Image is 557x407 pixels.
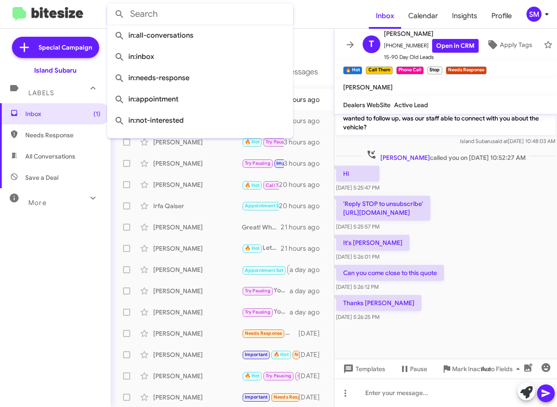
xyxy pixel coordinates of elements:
span: Mark Inactive [452,361,491,377]
small: Stop [427,66,442,74]
span: Try Pausing [245,309,271,315]
span: [PERSON_NAME] [384,28,479,39]
span: [DATE] 5:25:47 PM [336,184,379,191]
div: I understand your concern! However, visiting the dealership allows us to assess your vehicle in p... [242,137,284,147]
button: Templates [334,361,392,377]
div: 20 hours ago [279,180,327,189]
div: Inbound Call [242,264,290,275]
button: SM [519,7,547,22]
small: Call Them [366,66,392,74]
div: [PERSON_NAME] [153,244,242,253]
span: [PHONE_NUMBER] [384,39,479,53]
div: Great! When can you come in to go over your options? [242,223,281,232]
div: a day ago [290,308,327,317]
div: Thank you! [242,371,298,381]
span: [PERSON_NAME] [343,83,393,91]
div: a day ago [290,287,327,295]
span: 🔥 Hot [245,139,260,145]
div: Thanks [PERSON_NAME] [242,179,279,190]
div: You're welcome! If you’re interested in discussing your car further or exploring options, I can h... [242,307,290,317]
div: Your welcome! [242,286,290,296]
small: Phone Call [396,66,424,74]
div: [PERSON_NAME] [153,223,242,232]
span: [PERSON_NAME] [380,154,430,162]
p: 'Reply STOP to unsubscribe' [URL][DOMAIN_NAME] [336,196,430,221]
span: [DATE] 5:26:12 PM [336,283,379,290]
span: Needs Response [245,330,282,336]
div: Thanks much! [242,392,298,402]
span: Try Pausing [245,288,271,294]
div: 2 hours ago [284,95,327,104]
div: [PERSON_NAME] [153,308,242,317]
div: 20 hours ago [279,202,327,210]
span: T [369,37,374,51]
span: 🔥 Hot [274,352,289,357]
span: 🔥 Hot [245,245,260,251]
p: Hello [PERSON_NAME] it's [PERSON_NAME] at [GEOGRAPHIC_DATA]. I wanted to follow up, was our staff... [336,101,555,135]
span: Labels [28,89,54,97]
div: Let's ensure you get the assistance you need! Would you like to schedule an appointment to discus... [242,243,281,253]
span: Templates [341,361,385,377]
span: [DATE] 5:26:01 PM [336,253,379,260]
div: That's perfectly fine! If you ever reconsider or want to explore options in the future, feel free... [242,158,284,168]
small: 🔥 Hot [343,66,362,74]
span: Appointment Set [245,203,284,209]
input: Search [107,4,293,25]
span: Try Pausing [266,373,291,379]
button: Pause [392,361,434,377]
span: Profile [484,3,519,29]
span: in:needs-response [114,67,286,89]
span: Call Them [266,182,289,188]
div: [PERSON_NAME] [153,350,242,359]
span: Try Pausing [245,160,271,166]
div: [PERSON_NAME] [153,287,242,295]
div: a day ago [290,265,327,274]
button: Apply Tags [479,37,539,53]
span: Apply Tags [500,37,532,53]
a: Inbox [369,3,401,29]
a: Insights [445,3,484,29]
div: [DATE] [298,372,327,380]
p: Hi [336,166,379,182]
span: Special Campaign [39,43,92,52]
span: [DATE] 5:26:25 PM [336,314,379,320]
span: Try Pausing [266,139,291,145]
button: Auto Fields [474,361,530,377]
div: [DATE] [298,393,327,402]
span: said at [492,138,508,144]
span: 🔥 Hot [245,373,260,379]
div: No still trying to work out a lease payment [242,328,298,338]
span: in:appointment [114,89,286,110]
div: Irfa Qaiser [153,202,242,210]
div: 3 hours ago [284,138,327,147]
span: Needs Response [25,131,101,140]
div: [PERSON_NAME] [153,180,242,189]
div: [PERSON_NAME] [153,372,242,380]
span: Important [245,352,268,357]
span: (1) [93,109,101,118]
div: Great! When would be the best for you to come in for your appraisal? [242,201,279,211]
span: in:sold-verified [114,131,286,152]
span: Inbox [25,109,101,118]
span: Active Lead [394,101,428,109]
div: 21 hours ago [281,244,327,253]
span: called you on [DATE] 10:52:27 AM [363,149,529,162]
div: Liked “Thank you [PERSON_NAME]! My manager is working on calculating an out the door price right ... [242,349,298,360]
div: [PERSON_NAME] [153,159,242,168]
div: 3 hours ago [284,116,327,125]
span: Pause [410,361,427,377]
a: Calendar [401,3,445,29]
span: Needs Response [294,352,332,357]
div: [PERSON_NAME] [153,393,242,402]
div: [PERSON_NAME] [153,265,242,274]
span: 🔥 Hot [245,182,260,188]
div: [PERSON_NAME] [153,329,242,338]
a: Special Campaign [12,37,99,58]
span: All Conversations [25,152,75,161]
span: Needs Response [274,394,311,400]
span: Appointment Set [245,267,284,273]
div: [DATE] [298,329,327,338]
